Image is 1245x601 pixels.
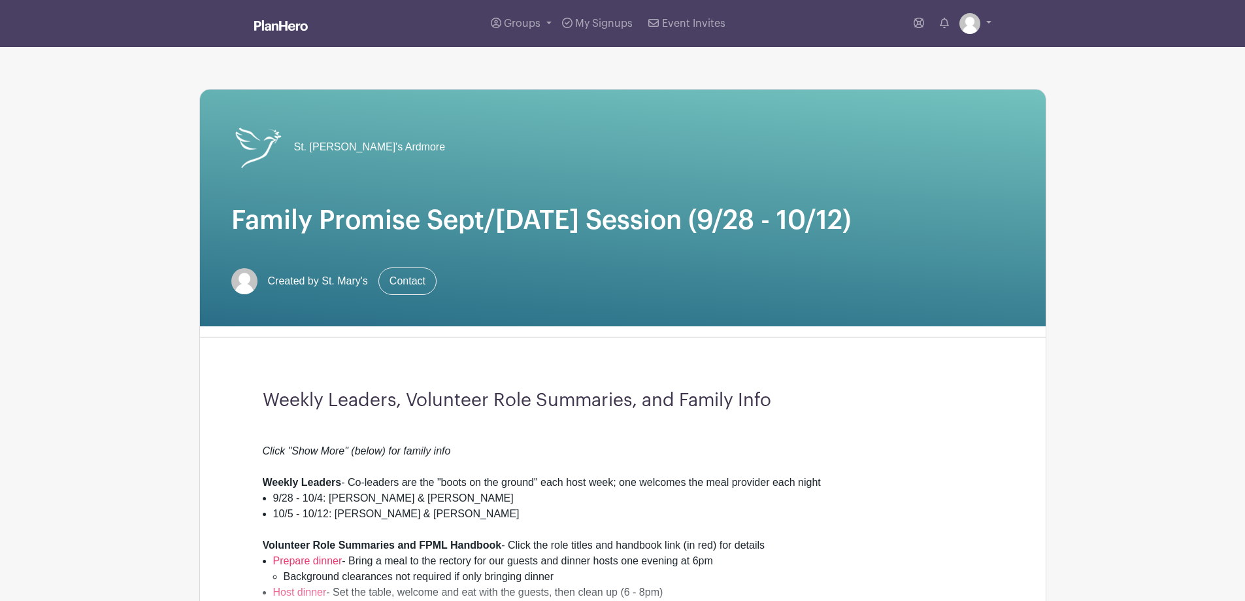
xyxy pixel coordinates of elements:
li: - Bring a meal to the rectory for our guests and dinner hosts one evening at 6pm [273,553,983,585]
img: St_Marys_Logo_White.png [231,121,284,173]
h3: Weekly Leaders, Volunteer Role Summaries, and Family Info [263,390,983,412]
img: default-ce2991bfa6775e67f084385cd625a349d9dcbb7a52a09fb2fda1e96e2d18dcdb.png [959,13,980,34]
img: logo_white-6c42ec7e38ccf1d336a20a19083b03d10ae64f83f12c07503d8b9e83406b4c7d.svg [254,20,308,31]
span: Groups [504,18,540,29]
a: Host dinner [273,587,327,598]
li: Background clearances not required if only bringing dinner [284,569,983,585]
span: Event Invites [662,18,725,29]
li: 9/28 - 10/4: [PERSON_NAME] & [PERSON_NAME] [273,490,983,506]
strong: Volunteer Role Summaries and FPML Handbook [263,540,502,551]
span: St. [PERSON_NAME]'s Ardmore [294,139,446,155]
a: Prepare dinner [273,555,342,566]
span: Created by St. Mary's [268,273,368,289]
h1: Family Promise Sept/[DATE] Session (9/28 - 10/12) [231,205,1014,236]
span: My Signups [575,18,633,29]
div: - Co-leaders are the "boots on the ground" each host week; one welcomes the meal provider each night [263,475,983,490]
li: 10/5 - 10/12: [PERSON_NAME] & [PERSON_NAME] [273,506,983,522]
img: default-ce2991bfa6775e67f084385cd625a349d9dcbb7a52a09fb2fda1e96e2d18dcdb.png [231,268,257,294]
a: Contact [378,267,437,295]
em: Click "Show More" (below) for family info [263,445,451,456]
strong: Weekly Leaders [263,477,342,488]
div: - Click the role titles and handbook link (in red) for details [263,538,983,553]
